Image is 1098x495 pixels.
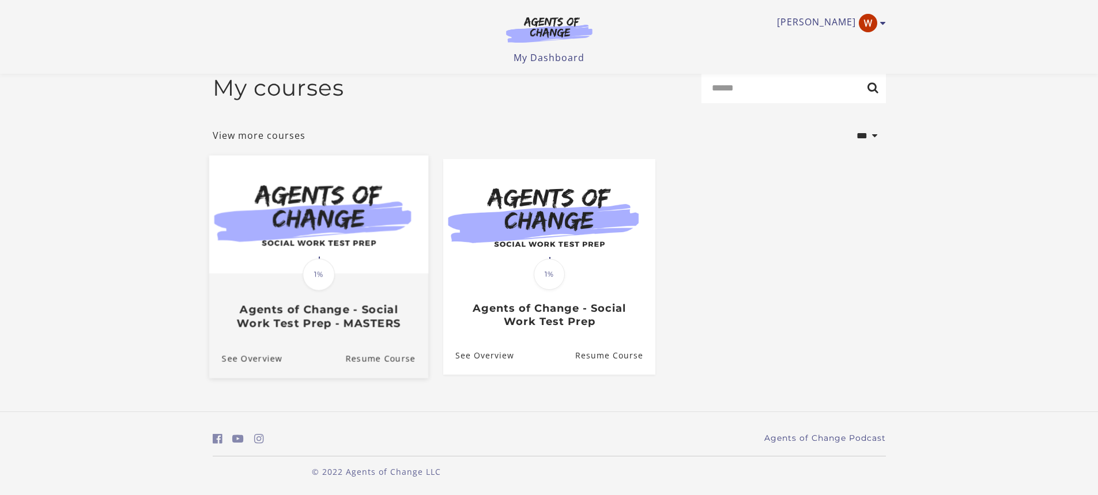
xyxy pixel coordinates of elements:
[232,433,244,444] i: https://www.youtube.com/c/AgentsofChangeTestPrepbyMeaganMitchell (Open in a new window)
[213,466,540,478] p: © 2022 Agents of Change LLC
[443,337,514,375] a: Agents of Change - Social Work Test Prep: See Overview
[303,258,335,290] span: 1%
[494,16,605,43] img: Agents of Change Logo
[455,302,643,328] h3: Agents of Change - Social Work Test Prep
[213,430,222,447] a: https://www.facebook.com/groups/aswbtestprep (Open in a new window)
[254,433,264,444] i: https://www.instagram.com/agentsofchangeprep/ (Open in a new window)
[213,129,305,142] a: View more courses
[221,303,415,330] h3: Agents of Change - Social Work Test Prep - MASTERS
[777,14,880,32] a: Toggle menu
[534,259,565,290] span: 1%
[345,339,428,378] a: Agents of Change - Social Work Test Prep - MASTERS: Resume Course
[209,339,282,378] a: Agents of Change - Social Work Test Prep - MASTERS: See Overview
[575,337,655,375] a: Agents of Change - Social Work Test Prep: Resume Course
[213,74,344,101] h2: My courses
[213,433,222,444] i: https://www.facebook.com/groups/aswbtestprep (Open in a new window)
[514,51,584,64] a: My Dashboard
[232,430,244,447] a: https://www.youtube.com/c/AgentsofChangeTestPrepbyMeaganMitchell (Open in a new window)
[254,430,264,447] a: https://www.instagram.com/agentsofchangeprep/ (Open in a new window)
[764,432,886,444] a: Agents of Change Podcast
